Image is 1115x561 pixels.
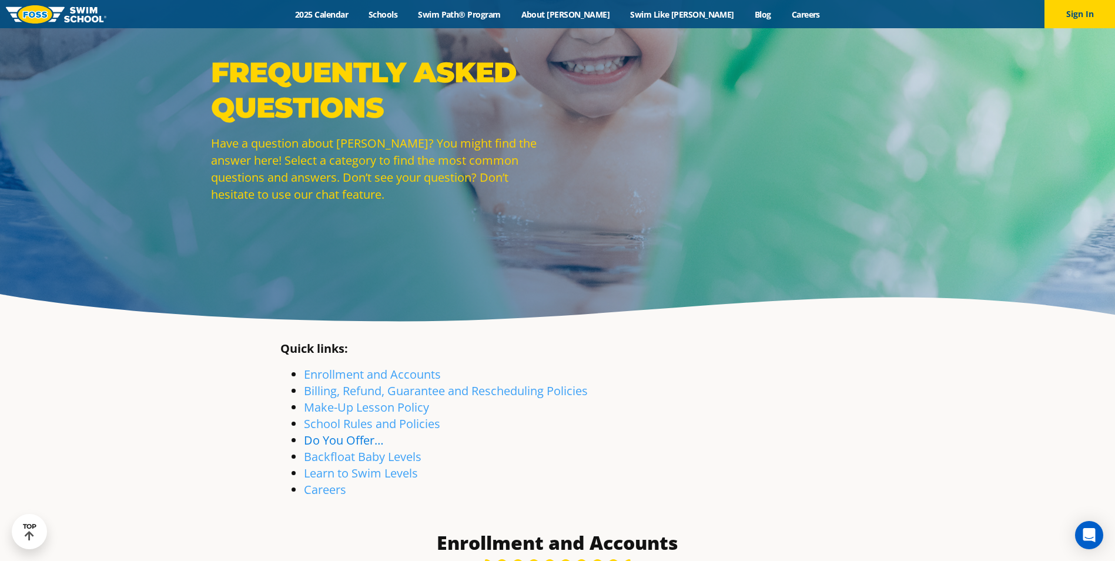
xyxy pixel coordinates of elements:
[359,9,408,20] a: Schools
[744,9,781,20] a: Blog
[211,55,552,125] p: Frequently Asked Questions
[408,9,511,20] a: Swim Path® Program
[304,416,440,432] a: School Rules and Policies
[304,432,384,448] a: Do You Offer…
[1075,521,1103,549] div: Open Intercom Messenger
[620,9,745,20] a: Swim Like [PERSON_NAME]
[304,366,441,382] a: Enrollment and Accounts
[304,383,588,399] a: Billing, Refund, Guarantee and Rescheduling Policies
[511,9,620,20] a: About [PERSON_NAME]
[6,5,106,24] img: FOSS Swim School Logo
[280,340,348,356] strong: Quick links:
[304,399,429,415] a: Make-Up Lesson Policy
[304,465,418,481] a: Learn to Swim Levels
[781,9,830,20] a: Careers
[304,482,346,497] a: Careers
[285,9,359,20] a: 2025 Calendar
[23,523,36,541] div: TOP
[280,531,835,555] h3: Enrollment and Accounts
[211,135,552,203] p: Have a question about [PERSON_NAME]? You might find the answer here! Select a category to find th...
[304,449,421,465] a: Backfloat Baby Levels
